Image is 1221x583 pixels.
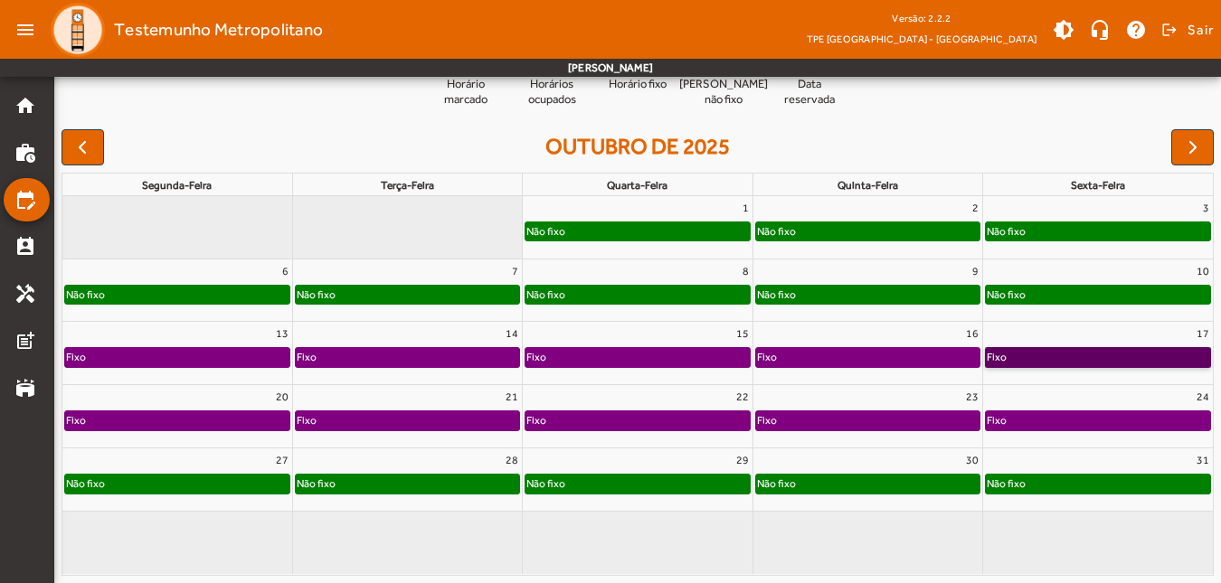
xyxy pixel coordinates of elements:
td: 9 de outubro de 2025 [752,259,982,322]
a: 8 de outubro de 2025 [739,259,752,283]
span: Sair [1188,15,1214,44]
div: Não fixo [756,286,797,304]
td: 24 de outubro de 2025 [983,385,1213,448]
mat-icon: home [14,95,36,117]
div: Não fixo [525,475,566,493]
td: 16 de outubro de 2025 [752,322,982,385]
span: Horário fixo [609,77,667,92]
div: Fixo [65,411,87,429]
td: 30 de outubro de 2025 [752,448,982,512]
td: 28 de outubro de 2025 [292,448,522,512]
span: Horário marcado [430,77,502,108]
div: Fixo [756,348,778,366]
div: Não fixo [525,222,566,240]
a: 21 de outubro de 2025 [502,385,522,409]
div: Não fixo [986,286,1027,304]
span: Testemunho Metropolitano [114,15,323,44]
span: [PERSON_NAME] não fixo [679,77,768,108]
mat-icon: stadium [14,377,36,399]
a: Testemunho Metropolitano [43,3,323,57]
a: 28 de outubro de 2025 [502,448,522,472]
td: 15 de outubro de 2025 [523,322,752,385]
td: 13 de outubro de 2025 [62,322,292,385]
a: 7 de outubro de 2025 [508,259,522,283]
div: Não fixo [65,286,106,304]
a: 29 de outubro de 2025 [733,448,752,472]
td: 22 de outubro de 2025 [523,385,752,448]
td: 21 de outubro de 2025 [292,385,522,448]
a: quinta-feira [834,175,902,195]
a: 10 de outubro de 2025 [1193,259,1213,283]
span: Horários ocupados [516,77,588,108]
div: Não fixo [525,286,566,304]
td: 10 de outubro de 2025 [983,259,1213,322]
a: segunda-feira [138,175,215,195]
h2: outubro de 2025 [545,134,730,160]
td: 23 de outubro de 2025 [752,385,982,448]
div: Versão: 2.2.2 [807,7,1036,30]
mat-icon: work_history [14,142,36,164]
div: Fixo [756,411,778,429]
a: 13 de outubro de 2025 [272,322,292,345]
a: 6 de outubro de 2025 [279,259,292,283]
span: Data reservada [773,77,846,108]
td: 3 de outubro de 2025 [983,196,1213,259]
a: 27 de outubro de 2025 [272,448,292,472]
span: TPE [GEOGRAPHIC_DATA] - [GEOGRAPHIC_DATA] [807,30,1036,48]
a: 2 de outubro de 2025 [969,196,982,220]
a: 20 de outubro de 2025 [272,385,292,409]
a: 1 de outubro de 2025 [739,196,752,220]
div: Não fixo [296,475,336,493]
td: 14 de outubro de 2025 [292,322,522,385]
div: Fixo [525,411,547,429]
td: 31 de outubro de 2025 [983,448,1213,512]
a: 3 de outubro de 2025 [1199,196,1213,220]
mat-icon: perm_contact_calendar [14,236,36,258]
a: 24 de outubro de 2025 [1193,385,1213,409]
div: Fixo [296,411,317,429]
div: Fixo [525,348,547,366]
a: 22 de outubro de 2025 [733,385,752,409]
td: 8 de outubro de 2025 [523,259,752,322]
a: 23 de outubro de 2025 [962,385,982,409]
div: Não fixo [756,222,797,240]
div: Não fixo [65,475,106,493]
a: 14 de outubro de 2025 [502,322,522,345]
img: Logo TPE [51,3,105,57]
td: 20 de outubro de 2025 [62,385,292,448]
a: 9 de outubro de 2025 [969,259,982,283]
div: Não fixo [986,222,1027,240]
td: 17 de outubro de 2025 [983,322,1213,385]
td: 6 de outubro de 2025 [62,259,292,322]
a: quarta-feira [603,175,671,195]
td: 29 de outubro de 2025 [523,448,752,512]
a: 15 de outubro de 2025 [733,322,752,345]
button: Sair [1159,16,1214,43]
mat-icon: handyman [14,283,36,305]
div: Fixo [986,411,1008,429]
td: 7 de outubro de 2025 [292,259,522,322]
td: 1 de outubro de 2025 [523,196,752,259]
td: 27 de outubro de 2025 [62,448,292,512]
a: sexta-feira [1067,175,1129,195]
mat-icon: menu [7,12,43,48]
mat-icon: post_add [14,330,36,352]
div: Não fixo [296,286,336,304]
a: 31 de outubro de 2025 [1193,448,1213,472]
a: terça-feira [377,175,438,195]
td: 2 de outubro de 2025 [752,196,982,259]
mat-icon: edit_calendar [14,189,36,211]
div: Fixo [65,348,87,366]
div: Fixo [296,348,317,366]
div: Não fixo [986,475,1027,493]
a: 30 de outubro de 2025 [962,448,982,472]
a: 17 de outubro de 2025 [1193,322,1213,345]
a: 16 de outubro de 2025 [962,322,982,345]
div: Não fixo [756,475,797,493]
